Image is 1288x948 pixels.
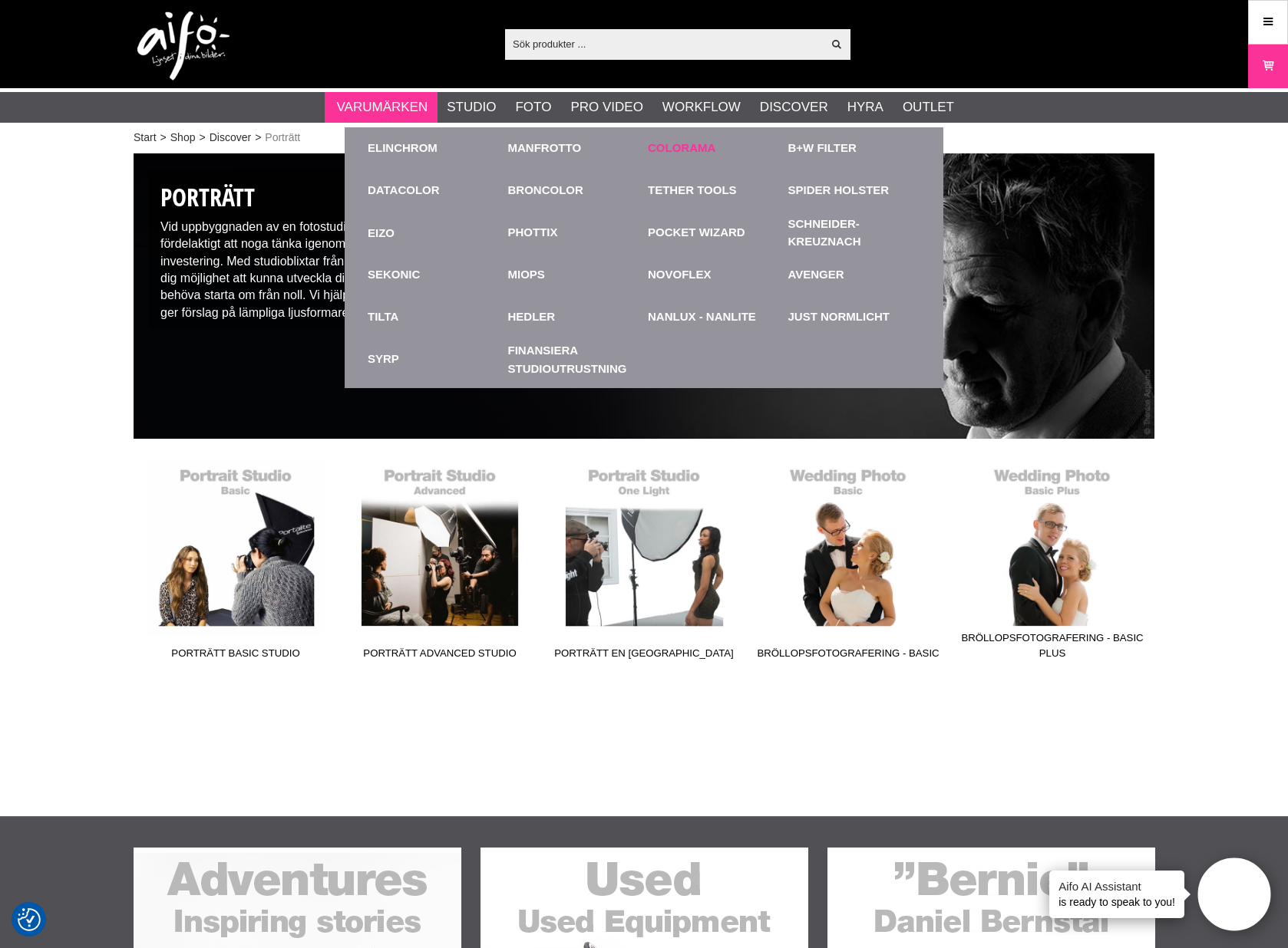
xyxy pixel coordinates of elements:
[160,130,167,146] span: >
[950,630,1154,667] span: Bröllopsfotografering - Basic Plus
[542,459,746,667] a: Porträtt En [GEOGRAPHIC_DATA]
[134,646,338,667] span: Porträtt Basic Studio
[337,97,428,117] a: Varumärken
[648,182,737,199] a: Tether Tools
[210,130,251,146] a: Discover
[788,308,890,326] a: Just Normlicht
[570,97,642,117] a: Pro Video
[508,182,583,199] a: Broncolor
[950,459,1154,667] a: Bröllopsfotografering - Basic Plus
[648,140,715,157] a: Colorama
[508,338,641,380] a: Finansiera Studioutrustning
[542,646,746,667] span: Porträtt En [GEOGRAPHIC_DATA]
[338,459,542,667] a: Porträtt Advanced Studio
[847,97,883,117] a: Hyra
[746,459,950,667] a: Bröllopsfotografering - Basic
[199,130,205,146] span: >
[368,212,500,254] a: EIZO
[903,97,954,117] a: Outlet
[137,12,230,81] img: logo.png
[760,97,828,117] a: Discover
[18,908,41,931] img: Revisit consent button
[134,459,338,667] a: Porträtt Basic Studio
[1058,878,1175,894] h4: Aifo AI Assistant
[508,140,582,157] a: Manfrotto
[447,97,496,117] a: Studio
[368,351,399,368] a: Syrp
[255,130,261,146] span: >
[368,266,420,284] a: Sekonic
[170,130,196,146] a: Shop
[1049,871,1184,918] div: is ready to speak to you!
[788,182,890,199] a: Spider Holster
[368,308,398,326] a: TILTA
[788,140,857,157] a: B+W Filter
[134,153,1154,439] img: Aifo Aktiviteter Porträttfotografering
[338,646,542,667] span: Porträtt Advanced Studio
[662,97,741,117] a: Workflow
[788,266,844,284] a: Avenger
[368,140,438,157] a: Elinchrom
[788,216,921,250] a: Schneider-Kreuznach
[265,130,300,146] span: Porträtt
[648,308,756,326] a: Nanlux - Nanlite
[134,130,157,146] a: Start
[160,180,495,215] h1: Porträtt
[149,169,507,329] div: Vid uppbyggnaden av en fotostudio är det ekonomiskt fördelaktigt att noga tänka igenom sin invest...
[515,97,551,117] a: Foto
[18,906,41,933] button: Samtyckesinställningar
[648,266,712,284] a: Novoflex
[508,224,558,242] a: Phottix
[746,646,950,667] span: Bröllopsfotografering - Basic
[648,224,745,242] a: Pocket Wizard
[508,266,545,284] a: Miops
[508,308,556,326] a: Hedler
[505,32,822,55] input: Sök produkter ...
[368,182,440,199] a: Datacolor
